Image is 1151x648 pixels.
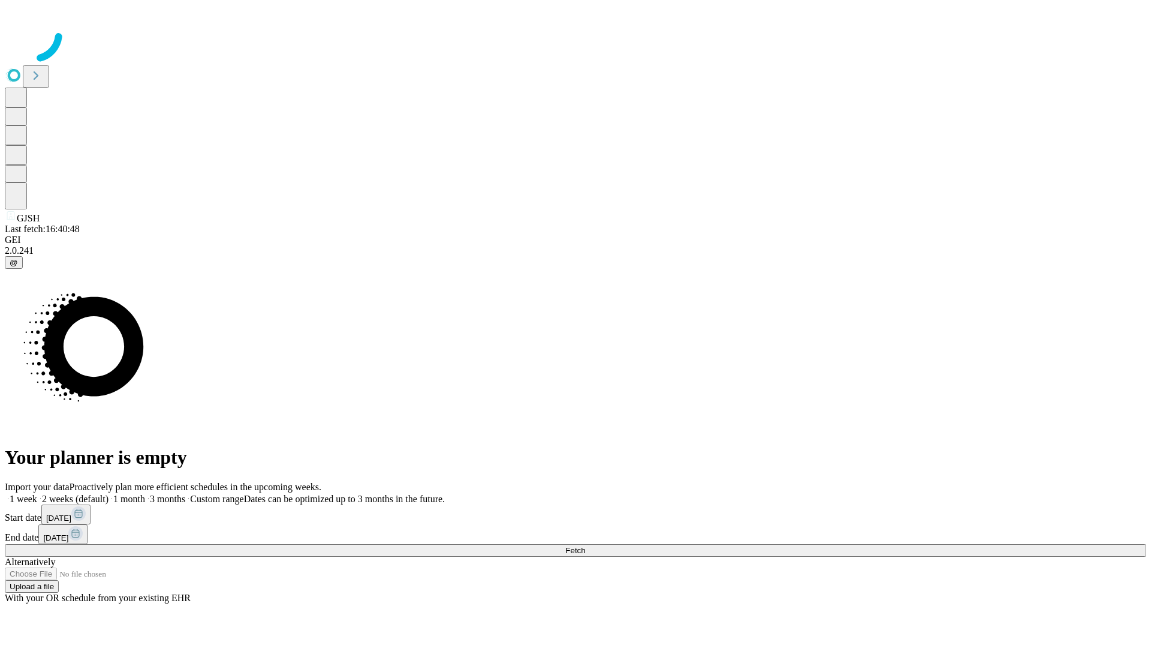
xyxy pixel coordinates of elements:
[190,494,243,504] span: Custom range
[150,494,185,504] span: 3 months
[5,446,1146,469] h1: Your planner is empty
[42,494,109,504] span: 2 weeks (default)
[10,494,37,504] span: 1 week
[5,256,23,269] button: @
[565,546,585,555] span: Fetch
[5,245,1146,256] div: 2.0.241
[113,494,145,504] span: 1 month
[38,524,88,544] button: [DATE]
[17,213,40,223] span: GJSH
[5,544,1146,557] button: Fetch
[43,533,68,542] span: [DATE]
[5,580,59,593] button: Upload a file
[41,505,91,524] button: [DATE]
[5,524,1146,544] div: End date
[244,494,445,504] span: Dates can be optimized up to 3 months in the future.
[70,482,321,492] span: Proactively plan more efficient schedules in the upcoming weeks.
[46,514,71,523] span: [DATE]
[5,224,80,234] span: Last fetch: 16:40:48
[5,482,70,492] span: Import your data
[5,505,1146,524] div: Start date
[5,593,191,603] span: With your OR schedule from your existing EHR
[10,258,18,267] span: @
[5,235,1146,245] div: GEI
[5,557,55,567] span: Alternatively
